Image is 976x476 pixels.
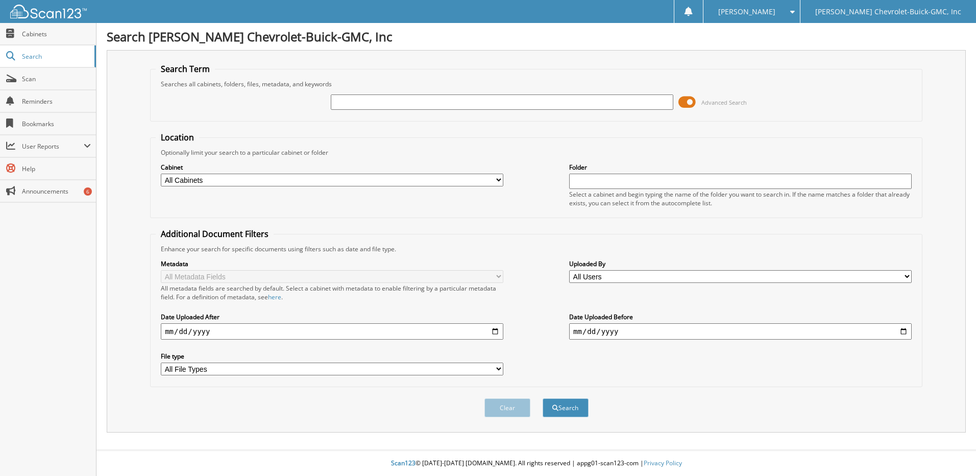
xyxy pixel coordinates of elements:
legend: Location [156,132,199,143]
span: Advanced Search [701,99,747,106]
iframe: Chat Widget [925,427,976,476]
legend: Additional Document Filters [156,228,274,240]
input: end [569,323,912,340]
button: Clear [484,398,530,417]
span: [PERSON_NAME] Chevrolet-Buick-GMC, Inc [815,9,961,15]
label: Uploaded By [569,259,912,268]
img: scan123-logo-white.svg [10,5,87,18]
legend: Search Term [156,63,215,75]
input: start [161,323,503,340]
div: Searches all cabinets, folders, files, metadata, and keywords [156,80,917,88]
div: All metadata fields are searched by default. Select a cabinet with metadata to enable filtering b... [161,284,503,301]
span: Help [22,164,91,173]
div: Enhance your search for specific documents using filters such as date and file type. [156,245,917,253]
span: Bookmarks [22,120,91,128]
span: Reminders [22,97,91,106]
label: Cabinet [161,163,503,172]
h1: Search [PERSON_NAME] Chevrolet-Buick-GMC, Inc [107,28,966,45]
span: [PERSON_NAME] [718,9,775,15]
a: Privacy Policy [644,459,682,467]
span: Search [22,52,89,61]
label: File type [161,352,503,361]
button: Search [543,398,589,417]
label: Folder [569,163,912,172]
label: Metadata [161,259,503,268]
div: Optionally limit your search to a particular cabinet or folder [156,148,917,157]
span: Cabinets [22,30,91,38]
label: Date Uploaded Before [569,313,912,321]
span: Scan [22,75,91,83]
a: here [268,293,281,301]
div: © [DATE]-[DATE] [DOMAIN_NAME]. All rights reserved | appg01-scan123-com | [96,451,976,476]
span: User Reports [22,142,84,151]
div: Select a cabinet and begin typing the name of the folder you want to search in. If the name match... [569,190,912,207]
label: Date Uploaded After [161,313,503,321]
span: Scan123 [391,459,416,467]
span: Announcements [22,187,91,196]
div: 6 [84,187,92,196]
